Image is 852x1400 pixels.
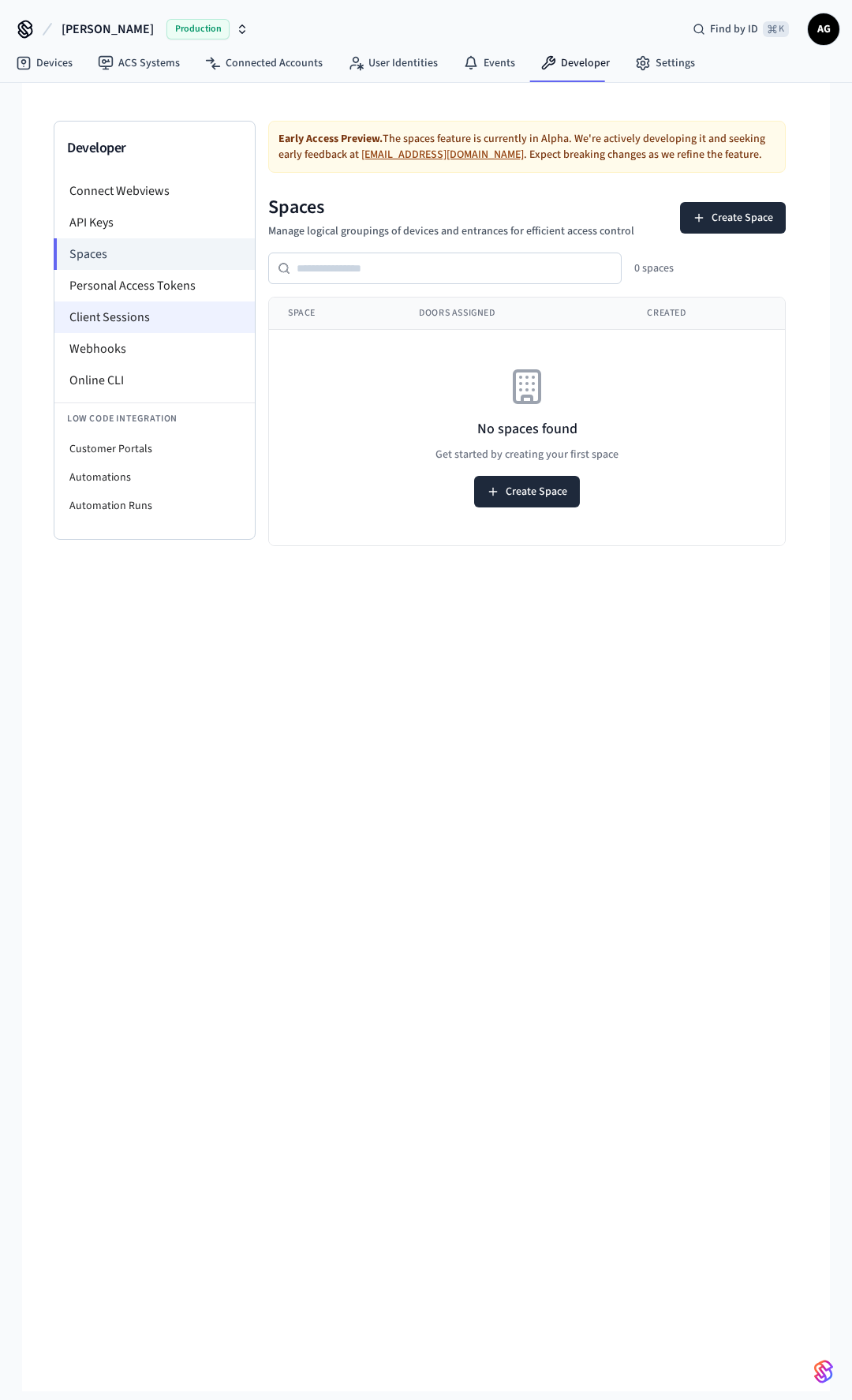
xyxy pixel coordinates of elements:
div: Find by ID⌘ K [680,15,802,43]
h3: Developer [67,137,242,159]
div: 0 spaces [634,260,674,276]
a: User Identities [335,49,450,77]
li: Automation Runs [54,492,255,520]
li: Client Sessions [54,301,255,333]
li: API Keys [54,207,255,238]
button: Create Space [474,476,580,507]
a: Developer [528,49,622,77]
span: [PERSON_NAME] [62,20,154,39]
p: Get started by creating your first space [435,447,618,463]
span: ⌘ K [763,21,789,37]
span: AG [809,15,838,43]
a: Connected Accounts [192,49,335,77]
h3: No spaces found [477,418,577,440]
h1: Spaces [268,195,634,220]
th: Created [628,298,782,330]
strong: Early Access Preview. [278,131,383,147]
div: The spaces feature is currently in Alpha. We're actively developing it and seeking early feedback... [268,121,786,173]
a: Events [450,49,528,77]
span: Production [166,19,230,39]
a: [EMAIL_ADDRESS][DOMAIN_NAME] [361,147,524,163]
button: AG [808,13,839,45]
li: Personal Access Tokens [54,270,255,301]
li: Automations [54,463,255,492]
a: Devices [3,49,85,77]
img: SeamLogoGradient.69752ec5.svg [814,1359,833,1384]
p: Manage logical groupings of devices and entrances for efficient access control [268,223,634,240]
button: Create Space [680,202,786,234]
span: Find by ID [710,21,758,37]
li: Spaces [54,238,255,270]
th: Space [269,298,400,330]
li: Low Code Integration [54,402,255,435]
li: Online CLI [54,365,255,396]
li: Webhooks [54,333,255,365]
li: Customer Portals [54,435,255,463]
th: Doors Assigned [400,298,628,330]
li: Connect Webviews [54,175,255,207]
a: ACS Systems [85,49,192,77]
a: Settings [622,49,708,77]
